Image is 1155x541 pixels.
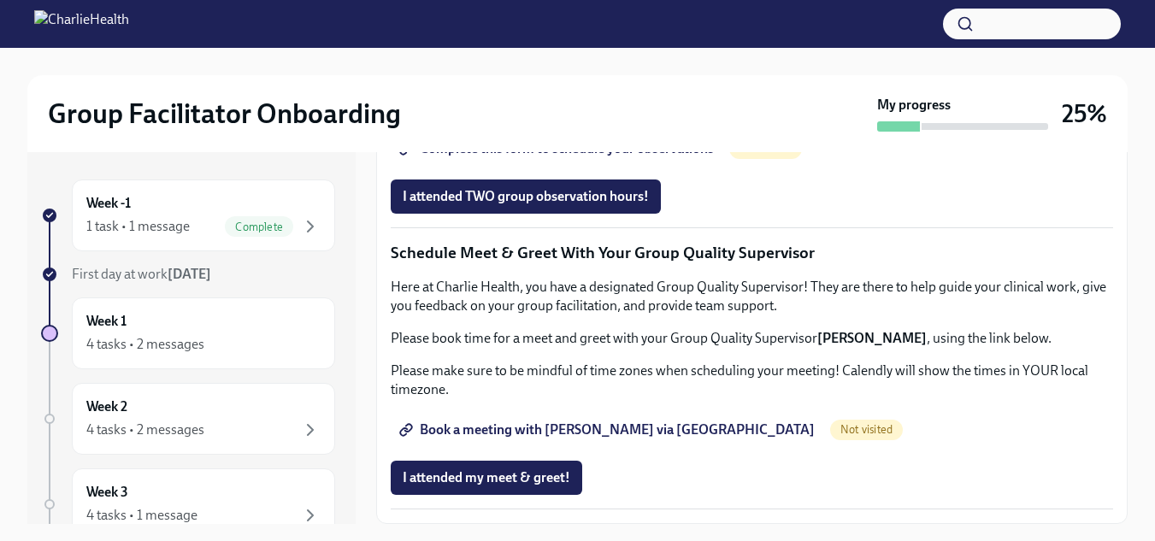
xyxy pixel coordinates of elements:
strong: My progress [877,96,951,115]
h6: Week 1 [86,312,127,331]
span: First day at work [72,266,211,282]
span: I attended my meet & greet! [403,469,570,486]
span: I attended TWO group observation hours! [403,188,649,205]
a: Week 24 tasks • 2 messages [41,383,335,455]
div: 4 tasks • 1 message [86,506,197,525]
p: Here at Charlie Health, you have a designated Group Quality Supervisor! They are there to help gu... [391,278,1113,315]
span: Complete [225,221,293,233]
span: Book a meeting with [PERSON_NAME] via [GEOGRAPHIC_DATA] [403,421,815,438]
h6: Week 2 [86,397,127,416]
span: Not visited [830,423,903,436]
h3: 25% [1062,98,1107,129]
a: First day at work[DATE] [41,265,335,284]
p: Please book time for a meet and greet with your Group Quality Supervisor , using the link below. [391,329,1113,348]
button: I attended TWO group observation hours! [391,179,661,214]
p: Schedule Meet & Greet With Your Group Quality Supervisor [391,242,1113,264]
img: CharlieHealth [34,10,129,38]
div: 1 task • 1 message [86,217,190,236]
p: Please make sure to be mindful of time zones when scheduling your meeting! Calendly will show the... [391,362,1113,399]
h6: Week 3 [86,483,128,502]
strong: [DATE] [168,266,211,282]
a: Week 14 tasks • 2 messages [41,297,335,369]
div: 4 tasks • 2 messages [86,420,204,439]
strong: [PERSON_NAME] [817,330,927,346]
a: Week 34 tasks • 1 message [41,468,335,540]
div: 4 tasks • 2 messages [86,335,204,354]
button: I attended my meet & greet! [391,461,582,495]
a: Book a meeting with [PERSON_NAME] via [GEOGRAPHIC_DATA] [391,413,827,447]
a: Week -11 task • 1 messageComplete [41,179,335,251]
h6: Week -1 [86,194,131,213]
h2: Group Facilitator Onboarding [48,97,401,131]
